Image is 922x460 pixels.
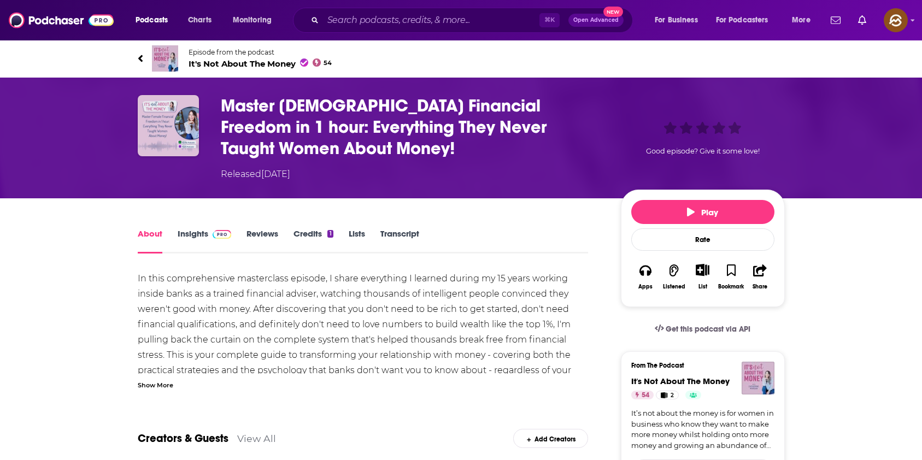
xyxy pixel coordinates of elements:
a: Reviews [246,228,278,253]
span: Play [687,207,718,217]
span: Logged in as hey85204 [884,8,908,32]
img: Master Female Financial Freedom in 1 hour: Everything They Never Taught Women About Money! [138,95,199,156]
button: Play [631,200,774,224]
a: Credits1 [293,228,333,253]
a: About [138,228,162,253]
span: For Business [655,13,698,28]
button: Show More Button [691,264,714,276]
span: Podcasts [136,13,168,28]
button: Show profile menu [884,8,908,32]
div: Rate [631,228,774,251]
span: ⌘ K [539,13,560,27]
span: For Podcasters [716,13,768,28]
a: It’s not about the money is for women in business who know they want to make more money whilst ho... [631,408,774,451]
span: New [603,7,623,17]
button: Apps [631,257,660,297]
button: Share [745,257,774,297]
div: Bookmark [718,284,744,290]
img: Podchaser - Follow, Share and Rate Podcasts [9,10,114,31]
a: 54 [631,391,654,399]
span: Get this podcast via API [666,325,750,334]
span: Good episode? Give it some love! [646,147,760,155]
button: open menu [784,11,824,29]
button: Open AdvancedNew [568,14,624,27]
span: Charts [188,13,212,28]
span: It's Not About The Money [189,58,332,69]
a: Transcript [380,228,419,253]
button: open menu [647,11,712,29]
div: Show More ButtonList [688,257,717,297]
button: open menu [128,11,182,29]
h3: From The Podcast [631,362,766,369]
a: Charts [181,11,218,29]
a: View All [237,433,276,444]
h1: Master Female Financial Freedom in 1 hour: Everything They Never Taught Women About Money! [221,95,603,159]
a: Creators & Guests [138,432,228,445]
a: It's Not About The MoneyEpisode from the podcastIt's Not About The Money54 [138,45,785,72]
div: Apps [638,284,653,290]
a: Show notifications dropdown [826,11,845,30]
button: open menu [709,11,784,29]
img: It's Not About The Money [152,45,178,72]
a: 2 [656,391,678,399]
button: open menu [225,11,286,29]
span: Monitoring [233,13,272,28]
button: Listened [660,257,688,297]
a: Show notifications dropdown [854,11,871,30]
div: List [698,283,707,290]
span: Episode from the podcast [189,48,332,56]
a: Get this podcast via API [646,316,760,343]
div: Add Creators [513,429,588,448]
img: It's Not About The Money [742,362,774,394]
img: Podchaser Pro [213,230,232,239]
span: 54 [324,61,332,66]
div: 1 [327,230,333,238]
div: Search podcasts, credits, & more... [303,8,643,33]
span: 54 [642,390,649,401]
button: Bookmark [717,257,745,297]
input: Search podcasts, credits, & more... [323,11,539,29]
span: Open Advanced [573,17,619,23]
span: More [792,13,811,28]
a: Lists [349,228,365,253]
a: InsightsPodchaser Pro [178,228,232,253]
img: User Profile [884,8,908,32]
a: It's Not About The Money [631,376,730,386]
div: Released [DATE] [221,168,290,181]
div: Share [753,284,767,290]
span: 2 [671,390,674,401]
div: Listened [663,284,685,290]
